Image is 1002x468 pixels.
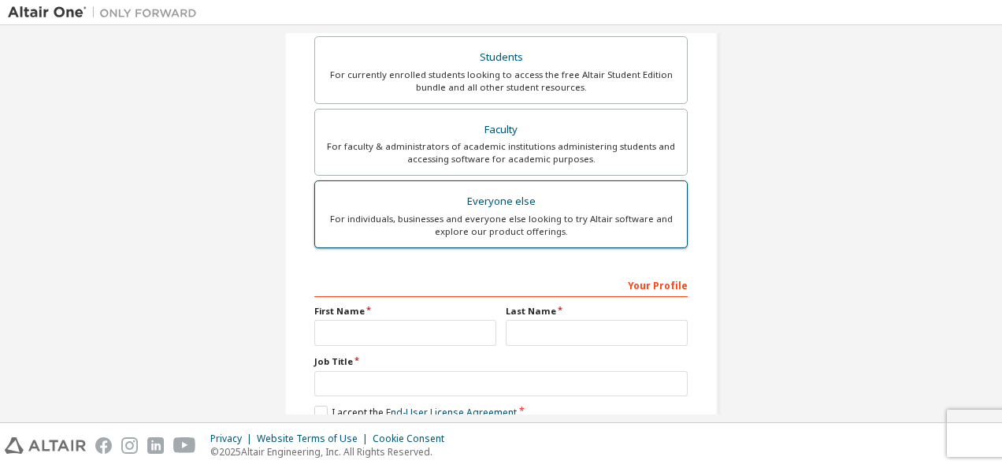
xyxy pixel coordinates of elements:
[147,437,164,454] img: linkedin.svg
[314,355,688,368] label: Job Title
[506,305,688,318] label: Last Name
[210,433,257,445] div: Privacy
[257,433,373,445] div: Website Terms of Use
[173,437,196,454] img: youtube.svg
[8,5,205,20] img: Altair One
[210,445,454,459] p: © 2025 Altair Engineering, Inc. All Rights Reserved.
[5,437,86,454] img: altair_logo.svg
[325,191,677,213] div: Everyone else
[325,213,677,238] div: For individuals, businesses and everyone else looking to try Altair software and explore our prod...
[325,140,677,165] div: For faculty & administrators of academic institutions administering students and accessing softwa...
[314,305,496,318] label: First Name
[325,119,677,141] div: Faculty
[314,406,517,419] label: I accept the
[95,437,112,454] img: facebook.svg
[325,46,677,69] div: Students
[314,272,688,297] div: Your Profile
[121,437,138,454] img: instagram.svg
[373,433,454,445] div: Cookie Consent
[325,69,677,94] div: For currently enrolled students looking to access the free Altair Student Edition bundle and all ...
[386,406,517,419] a: End-User License Agreement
